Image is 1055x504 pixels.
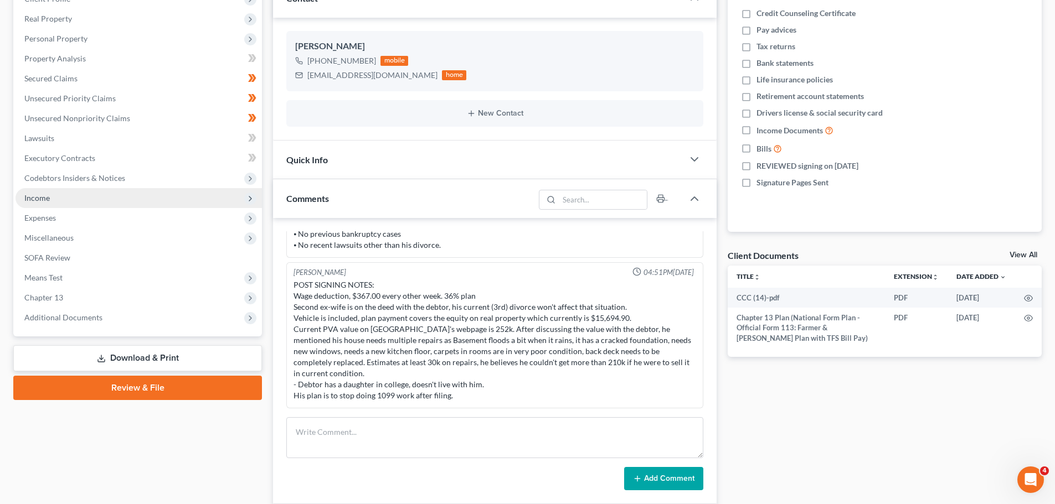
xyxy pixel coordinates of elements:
[24,313,102,322] span: Additional Documents
[756,160,858,172] span: REVIEWED signing on [DATE]
[1000,274,1006,280] i: expand_more
[13,345,262,371] a: Download & Print
[294,279,696,401] div: POST SIGNING NOTES: Wage deduction, $367.00 every other week. 36% plan Second ex-wife is on the d...
[294,267,346,278] div: [PERSON_NAME]
[295,40,694,53] div: [PERSON_NAME]
[956,272,1006,280] a: Date Added expand_more
[756,143,771,154] span: Bills
[756,177,828,188] span: Signature Pages Sent
[24,253,70,262] span: SOFA Review
[1017,466,1044,493] iframe: Intercom live chat
[24,93,116,103] span: Unsecured Priority Claims
[728,288,885,308] td: CCC (14)-pdf
[16,128,262,148] a: Lawsuits
[728,250,799,261] div: Client Documents
[16,69,262,89] a: Secured Claims
[24,173,125,183] span: Codebtors Insiders & Notices
[885,308,948,348] td: PDF
[756,74,833,85] span: Life insurance policies
[932,274,939,280] i: unfold_more
[380,56,408,66] div: mobile
[24,14,72,23] span: Real Property
[24,113,130,123] span: Unsecured Nonpriority Claims
[442,70,466,80] div: home
[644,267,694,278] span: 04:51PM[DATE]
[24,273,63,282] span: Means Test
[948,288,1015,308] td: [DATE]
[286,154,328,165] span: Quick Info
[756,24,796,35] span: Pay advices
[559,190,647,209] input: Search...
[24,233,74,242] span: Miscellaneous
[16,108,262,128] a: Unsecured Nonpriority Claims
[754,274,760,280] i: unfold_more
[307,70,438,81] div: [EMAIL_ADDRESS][DOMAIN_NAME]
[756,8,856,19] span: Credit Counseling Certificate
[24,54,86,63] span: Property Analysis
[16,248,262,268] a: SOFA Review
[24,213,56,222] span: Expenses
[16,89,262,108] a: Unsecured Priority Claims
[24,153,95,163] span: Executory Contracts
[24,133,54,143] span: Lawsuits
[13,376,262,400] a: Review & File
[24,34,88,43] span: Personal Property
[948,308,1015,348] td: [DATE]
[1040,466,1049,475] span: 4
[756,58,814,69] span: Bank statements
[24,293,63,302] span: Chapter 13
[295,109,694,118] button: New Contact
[624,467,703,490] button: Add Comment
[1010,251,1037,259] a: View All
[16,49,262,69] a: Property Analysis
[756,107,883,118] span: Drivers license & social security card
[885,288,948,308] td: PDF
[737,272,760,280] a: Titleunfold_more
[756,41,795,52] span: Tax returns
[286,193,329,204] span: Comments
[24,74,78,83] span: Secured Claims
[307,55,376,66] div: [PHONE_NUMBER]
[24,193,50,202] span: Income
[16,148,262,168] a: Executory Contracts
[728,308,885,348] td: Chapter 13 Plan (National Form Plan - Official Form 113: Farmer & [PERSON_NAME] Plan with TFS Bil...
[894,272,939,280] a: Extensionunfold_more
[756,91,864,102] span: Retirement account statements
[756,125,823,136] span: Income Documents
